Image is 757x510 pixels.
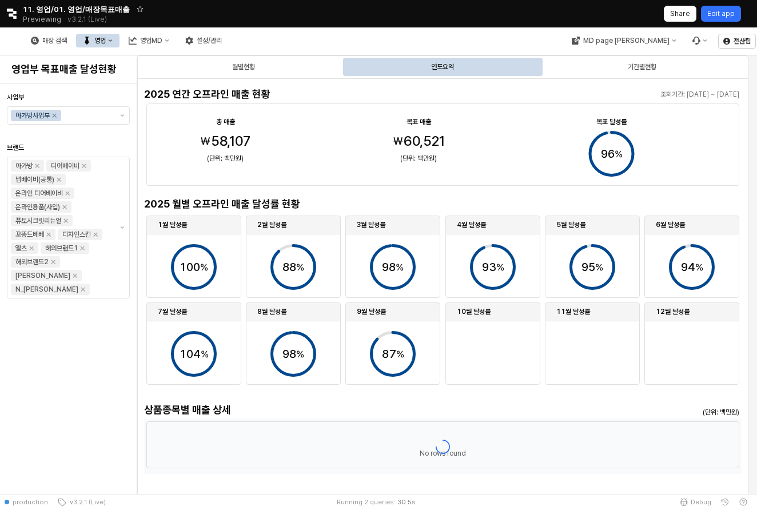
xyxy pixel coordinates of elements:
[200,262,208,273] tspan: %
[63,218,68,223] div: Remove 퓨토시크릿리뉴얼
[382,347,404,361] text: 87
[180,260,208,274] text: 100
[201,136,210,146] span: ₩
[15,256,49,268] div: 해외브랜드2
[140,37,162,45] div: 영업MD
[701,6,741,22] button: Edit app
[62,205,67,209] div: Remove 온라인용품(사입)
[404,133,420,149] span: 60
[180,347,209,361] text: 104
[7,144,24,152] span: 브랜드
[227,133,229,149] span: ,
[67,15,107,24] p: v3.2.1 (Live)
[296,349,304,360] tspan: %
[144,89,293,100] h4: 2025 연간 오프라인 매출 현황
[134,3,146,15] button: Add app to favorites
[481,260,504,274] text: 93
[61,11,113,27] button: Releases and History
[393,136,403,146] span: ₩
[7,93,24,101] span: 사업부
[337,497,396,507] div: Running 2 queries:
[216,118,235,126] strong: 총 매출
[145,58,342,76] div: 월별현황
[80,246,85,250] div: Remove 해외브랜드1
[615,149,623,160] tspan: %
[15,160,33,172] div: 아가방
[157,331,231,377] div: Progress circle
[73,273,77,278] div: Remove 베베리쉬
[201,349,209,360] tspan: %
[66,497,106,507] span: v3.2.1 (Live)
[397,497,416,507] span: 30.5 s
[656,308,690,316] strong: 12월 달성률
[15,229,44,240] div: 꼬똥드베베
[656,221,685,229] strong: 6월 달성률
[15,110,50,121] div: 아가방사업부
[675,494,716,510] button: Debug
[718,34,756,49] button: 전산팀
[257,221,286,229] strong: 2월 달성률
[178,34,229,47] div: 설정/관리
[664,6,696,22] button: Share app
[94,37,106,45] div: 영업
[407,118,431,126] strong: 목표 매출
[15,201,60,213] div: 온라인용품(사입)
[144,404,692,416] h4: 상품종목별 매출 상세
[76,34,119,47] div: 영업
[65,191,70,196] div: Remove 온라인 디어베이비
[24,34,74,47] button: 매장 검색
[232,60,255,74] div: 월별현황
[456,244,530,290] div: Progress circle
[596,118,627,126] strong: 목표 달성률
[211,133,227,149] span: 58
[81,287,85,292] div: Remove N_이야이야오
[544,58,740,76] div: 기간별현황
[396,349,404,360] tspan: %
[53,494,110,510] button: v3.2.1 (Live)
[601,147,623,161] text: 96
[397,153,440,164] p: (단위: 백만원)
[15,174,54,185] div: 냅베이비(공통)
[691,497,711,507] span: Debug
[23,14,61,25] span: Previewing
[144,198,692,210] h4: 2025 월별 오프라인 매출 달성률 현황
[423,133,445,149] span: 521
[496,262,504,273] tspan: %
[46,232,51,237] div: Remove 꼬똥드베베
[82,164,86,168] div: Remove 디어베이비
[356,331,430,377] div: Progress circle
[595,89,739,99] p: 조회기간: [DATE] ~ [DATE]
[201,134,250,148] span: ₩58,107
[45,242,78,254] div: 해외브랜드1
[137,55,757,494] main: App Frame
[23,3,130,15] span: 11. 영업/01. 영업/매장목표매출
[680,260,703,274] text: 94
[93,232,98,237] div: Remove 디자인스킨
[396,262,404,273] tspan: %
[282,347,304,361] text: 98
[382,260,404,274] text: 98
[555,244,629,290] div: Progress circle
[556,221,585,229] strong: 5월 달성률
[115,157,129,298] button: 제안 사항 표시
[157,244,231,290] div: Progress circle
[62,229,91,240] div: 디자인스킨
[457,221,486,229] strong: 4월 달성률
[257,308,286,316] strong: 8월 달성률
[628,60,656,74] div: 기간별현황
[685,34,714,47] div: Menu item 6
[23,11,113,27] div: Previewing v3.2.1 (Live)
[282,260,304,274] text: 88
[197,37,222,45] div: 설정/관리
[344,58,541,76] div: 연도요약
[670,9,690,18] p: Share
[122,34,176,47] div: 영업MD
[556,308,590,316] strong: 11월 달성률
[13,497,48,507] span: production
[356,244,430,290] div: Progress circle
[296,262,304,273] tspan: %
[357,308,386,316] strong: 9월 달성률
[595,262,603,273] tspan: %
[15,270,70,281] div: [PERSON_NAME]
[15,215,61,226] div: 퓨토시크릿리뉴얼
